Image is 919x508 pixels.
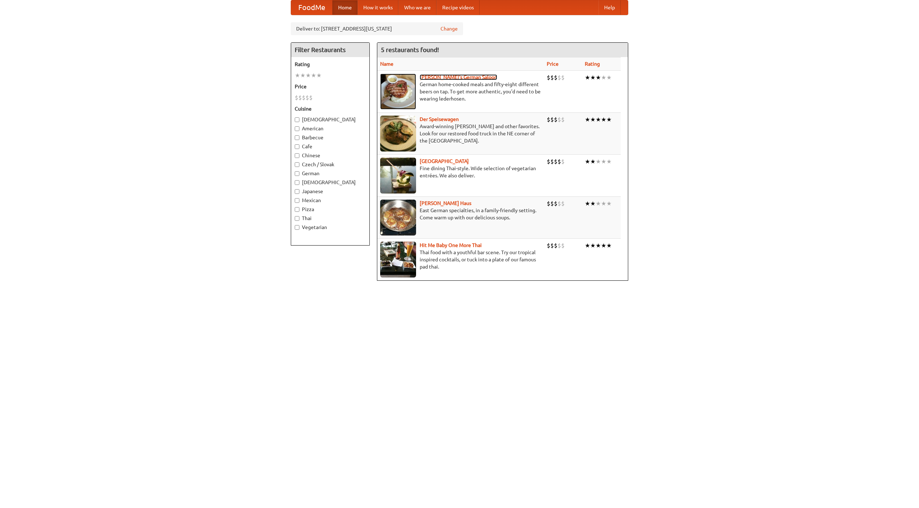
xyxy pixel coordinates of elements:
h4: Filter Restaurants [291,43,369,57]
li: ★ [596,158,601,166]
li: ★ [590,200,596,208]
label: [DEMOGRAPHIC_DATA] [295,179,366,186]
li: $ [550,242,554,250]
input: Japanese [295,189,299,194]
p: Award-winning [PERSON_NAME] and other favorites. Look for our restored food truck in the NE corne... [380,123,541,144]
li: $ [550,158,554,166]
h5: Rating [295,61,366,68]
li: ★ [590,242,596,250]
a: [PERSON_NAME] Haus [420,200,471,206]
li: ★ [311,71,316,79]
li: $ [547,242,550,250]
img: esthers.jpg [380,74,416,109]
li: ★ [596,242,601,250]
input: Barbecue [295,135,299,140]
li: ★ [585,158,590,166]
li: ★ [585,242,590,250]
li: ★ [601,200,606,208]
input: German [295,171,299,176]
h5: Cuisine [295,105,366,112]
li: $ [309,94,313,102]
li: $ [554,200,558,208]
input: [DEMOGRAPHIC_DATA] [295,180,299,185]
li: $ [547,116,550,123]
label: Barbecue [295,134,366,141]
li: $ [558,242,561,250]
a: Home [332,0,358,15]
li: ★ [585,116,590,123]
a: Price [547,61,559,67]
a: Der Speisewagen [420,116,459,122]
li: $ [558,158,561,166]
a: Change [440,25,458,32]
a: Name [380,61,393,67]
li: $ [550,74,554,81]
label: Japanese [295,188,366,195]
input: American [295,126,299,131]
div: Deliver to: [STREET_ADDRESS][US_STATE] [291,22,463,35]
input: [DEMOGRAPHIC_DATA] [295,117,299,122]
li: ★ [596,74,601,81]
input: Cafe [295,144,299,149]
li: ★ [295,71,300,79]
p: German home-cooked meals and fifty-eight different beers on tap. To get more authentic, you'd nee... [380,81,541,102]
li: $ [561,158,565,166]
a: [PERSON_NAME]'s German Saloon [420,74,497,80]
li: $ [550,116,554,123]
label: American [295,125,366,132]
input: Chinese [295,153,299,158]
img: satay.jpg [380,158,416,194]
a: [GEOGRAPHIC_DATA] [420,158,469,164]
li: ★ [596,200,601,208]
li: $ [554,158,558,166]
li: $ [558,200,561,208]
input: Vegetarian [295,225,299,230]
input: Mexican [295,198,299,203]
p: Fine dining Thai-style. Wide selection of vegetarian entrées. We also deliver. [380,165,541,179]
li: ★ [590,74,596,81]
li: ★ [606,242,612,250]
li: $ [554,74,558,81]
li: ★ [585,74,590,81]
a: Recipe videos [437,0,480,15]
li: ★ [590,158,596,166]
li: $ [554,116,558,123]
li: ★ [300,71,305,79]
li: $ [550,200,554,208]
a: Who we are [398,0,437,15]
img: kohlhaus.jpg [380,200,416,236]
li: $ [558,116,561,123]
label: [DEMOGRAPHIC_DATA] [295,116,366,123]
label: Vegetarian [295,224,366,231]
li: ★ [601,74,606,81]
li: $ [295,94,298,102]
img: babythai.jpg [380,242,416,278]
li: ★ [606,74,612,81]
h5: Price [295,83,366,90]
a: How it works [358,0,398,15]
li: ★ [590,116,596,123]
li: ★ [596,116,601,123]
li: ★ [601,242,606,250]
li: $ [561,74,565,81]
li: $ [561,200,565,208]
label: Thai [295,215,366,222]
input: Thai [295,216,299,221]
li: $ [558,74,561,81]
li: ★ [606,116,612,123]
label: Mexican [295,197,366,204]
a: Help [598,0,621,15]
input: Czech / Slovak [295,162,299,167]
li: $ [561,116,565,123]
label: Chinese [295,152,366,159]
li: ★ [585,200,590,208]
li: $ [298,94,302,102]
a: Hit Me Baby One More Thai [420,242,482,248]
li: ★ [601,116,606,123]
a: FoodMe [291,0,332,15]
label: German [295,170,366,177]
